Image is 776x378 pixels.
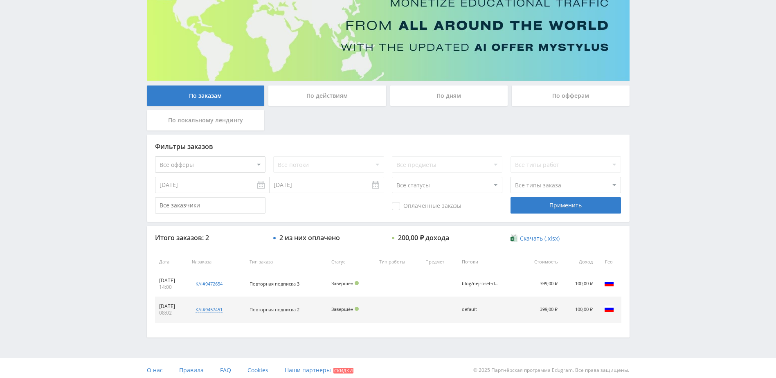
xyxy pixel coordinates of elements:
[155,234,265,241] div: Итого заказов: 2
[390,85,508,106] div: По дням
[147,366,163,374] span: О нас
[147,110,265,130] div: По локальному лендингу
[562,271,596,297] td: 100,00 ₽
[179,366,204,374] span: Правила
[604,304,614,314] img: rus.png
[562,253,596,271] th: Доход
[421,253,458,271] th: Предмет
[247,366,268,374] span: Cookies
[155,197,265,214] input: Все заказчики
[597,253,621,271] th: Гео
[155,253,188,271] th: Дата
[375,253,421,271] th: Тип работы
[519,271,562,297] td: 399,00 ₽
[268,85,386,106] div: По действиям
[245,253,327,271] th: Тип заказа
[512,85,630,106] div: По офферам
[155,143,621,150] div: Фильтры заказов
[519,297,562,323] td: 399,00 ₽
[220,366,231,374] span: FAQ
[519,253,562,271] th: Стоимость
[250,306,299,313] span: Повторная подписка 2
[159,310,184,316] div: 08:02
[196,281,223,287] div: kai#9472654
[604,278,614,288] img: rus.png
[355,281,359,285] span: Подтвержден
[285,366,331,374] span: Наши партнеры
[511,197,621,214] div: Применить
[159,303,184,310] div: [DATE]
[250,281,299,287] span: Повторная подписка 3
[520,235,560,242] span: Скачать (.xlsx)
[331,306,353,312] span: Завершён
[279,234,340,241] div: 2 из них оплачено
[462,307,499,312] div: default
[331,280,353,286] span: Завершён
[511,234,517,242] img: xlsx
[159,277,184,284] div: [DATE]
[392,202,461,210] span: Оплаченные заказы
[462,281,499,286] div: blog/nejroset-dlya-resheniya-yuridicheskih-zadach/
[333,368,353,373] span: Скидки
[188,253,245,271] th: № заказа
[147,85,265,106] div: По заказам
[327,253,376,271] th: Статус
[511,234,560,243] a: Скачать (.xlsx)
[562,297,596,323] td: 100,00 ₽
[458,253,519,271] th: Потоки
[398,234,449,241] div: 200,00 ₽ дохода
[159,284,184,290] div: 14:00
[196,306,223,313] div: kai#9457451
[355,307,359,311] span: Подтвержден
